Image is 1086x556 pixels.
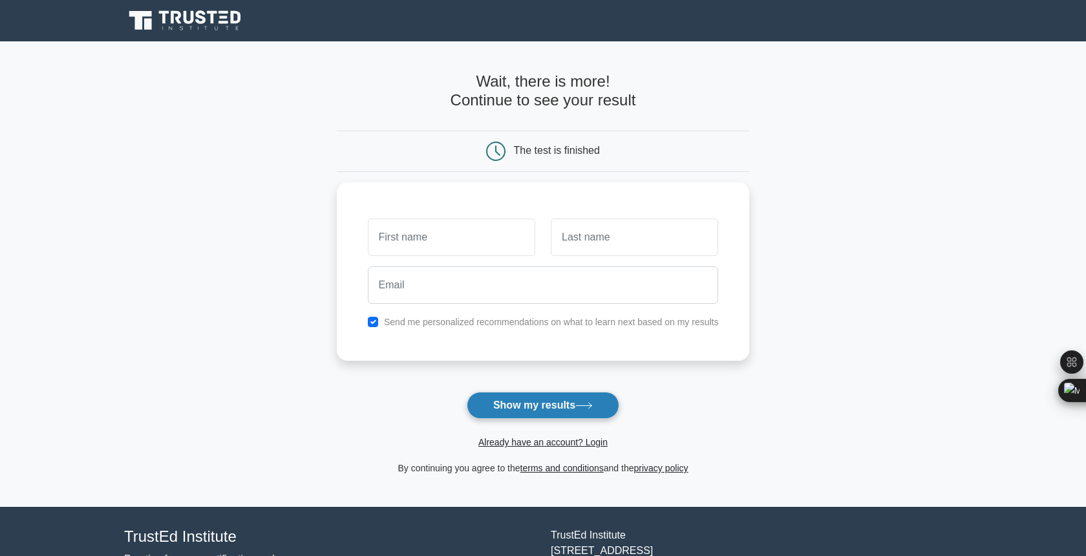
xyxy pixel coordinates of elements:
h4: TrustEd Institute [124,528,535,546]
div: By continuing you agree to the and the [329,460,758,476]
a: terms and conditions [520,463,604,473]
a: privacy policy [634,463,688,473]
h4: Wait, there is more! Continue to see your result [337,72,750,110]
div: The test is finished [514,145,600,156]
input: First name [368,219,535,256]
input: Email [368,266,719,304]
a: Already have an account? Login [478,437,608,447]
label: Send me personalized recommendations on what to learn next based on my results [384,317,719,327]
button: Show my results [467,392,619,419]
input: Last name [551,219,718,256]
